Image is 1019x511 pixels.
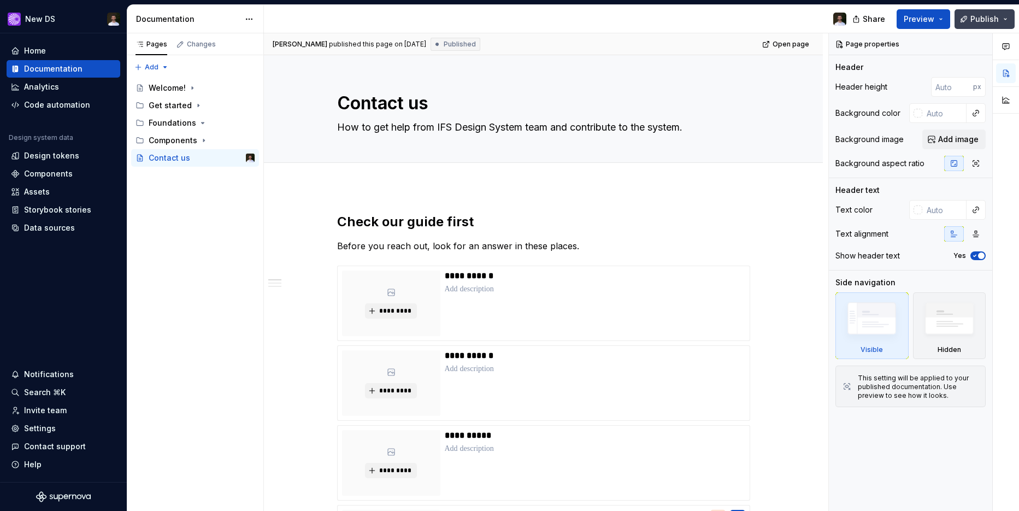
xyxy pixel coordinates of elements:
[335,90,748,116] textarea: Contact us
[938,345,961,354] div: Hidden
[904,14,934,25] span: Preview
[7,147,120,165] a: Design tokens
[273,40,327,49] span: [PERSON_NAME]
[131,114,259,132] div: Foundations
[24,423,56,434] div: Settings
[24,45,46,56] div: Home
[861,345,883,354] div: Visible
[24,387,66,398] div: Search ⌘K
[847,9,892,29] button: Share
[136,14,239,25] div: Documentation
[759,37,814,52] a: Open page
[24,150,79,161] div: Design tokens
[335,119,748,136] textarea: How to get help from IFS Design System team and contribute to the system.
[9,133,73,142] div: Design system data
[24,99,90,110] div: Code automation
[7,96,120,114] a: Code automation
[149,152,190,163] div: Contact us
[833,13,846,26] img: Tomas
[955,9,1015,29] button: Publish
[858,374,979,400] div: This setting will be applied to your published documentation. Use preview to see how it looks.
[773,40,809,49] span: Open page
[24,204,91,215] div: Storybook stories
[835,62,863,73] div: Header
[131,97,259,114] div: Get started
[337,213,750,231] h2: Check our guide first
[24,222,75,233] div: Data sources
[149,100,192,111] div: Get started
[835,158,924,169] div: Background aspect ratio
[7,384,120,401] button: Search ⌘K
[136,40,167,49] div: Pages
[149,135,197,146] div: Components
[922,103,967,123] input: Auto
[329,40,426,49] div: published this page on [DATE]
[444,40,476,49] span: Published
[835,185,880,196] div: Header text
[7,78,120,96] a: Analytics
[24,186,50,197] div: Assets
[24,369,74,380] div: Notifications
[7,165,120,183] a: Components
[897,9,950,29] button: Preview
[863,14,885,25] span: Share
[973,83,981,91] p: px
[7,183,120,201] a: Assets
[835,292,909,359] div: Visible
[938,134,979,145] span: Add image
[246,154,255,162] img: Tomas
[2,7,125,31] button: New DSTomas
[24,63,83,74] div: Documentation
[7,402,120,419] a: Invite team
[931,77,973,97] input: Auto
[835,81,887,92] div: Header height
[835,250,900,261] div: Show header text
[970,14,999,25] span: Publish
[131,60,172,75] button: Add
[24,405,67,416] div: Invite team
[131,149,259,167] a: Contact usTomas
[913,292,986,359] div: Hidden
[25,14,55,25] div: New DS
[24,81,59,92] div: Analytics
[922,130,986,149] button: Add image
[131,132,259,149] div: Components
[107,13,120,26] img: Tomas
[835,277,896,288] div: Side navigation
[187,40,216,49] div: Changes
[922,200,967,220] input: Auto
[7,420,120,437] a: Settings
[7,438,120,455] button: Contact support
[7,42,120,60] a: Home
[131,79,259,167] div: Page tree
[24,168,73,179] div: Components
[835,228,888,239] div: Text alignment
[149,118,196,128] div: Foundations
[835,134,904,145] div: Background image
[7,60,120,78] a: Documentation
[7,456,120,473] button: Help
[7,201,120,219] a: Storybook stories
[835,108,900,119] div: Background color
[131,79,259,97] a: Welcome!
[145,63,158,72] span: Add
[7,366,120,383] button: Notifications
[8,13,21,26] img: ea0f8e8f-8665-44dd-b89f-33495d2eb5f1.png
[337,239,750,252] p: Before you reach out, look for an answer in these places.
[7,219,120,237] a: Data sources
[24,441,86,452] div: Contact support
[835,204,873,215] div: Text color
[36,491,91,502] svg: Supernova Logo
[953,251,966,260] label: Yes
[149,83,186,93] div: Welcome!
[24,459,42,470] div: Help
